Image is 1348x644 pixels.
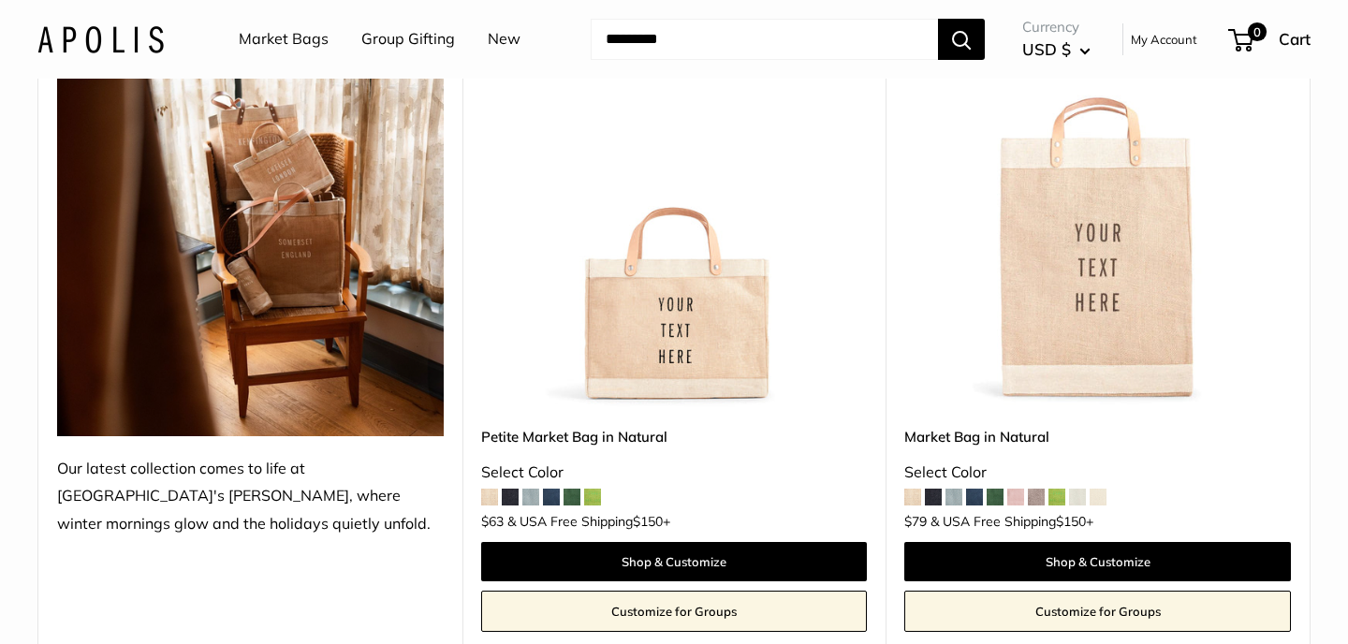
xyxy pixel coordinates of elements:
[904,21,1291,407] a: Market Bag in NaturalMarket Bag in Natural
[507,515,670,528] span: & USA Free Shipping +
[904,542,1291,581] a: Shop & Customize
[633,513,663,530] span: $150
[904,513,927,530] span: $79
[57,21,444,436] img: Our latest collection comes to life at UK's Estelle Manor, where winter mornings glow and the hol...
[1230,24,1311,54] a: 0 Cart
[938,19,985,60] button: Search
[239,25,329,53] a: Market Bags
[481,591,868,632] a: Customize for Groups
[591,19,938,60] input: Search...
[904,591,1291,632] a: Customize for Groups
[361,25,455,53] a: Group Gifting
[488,25,520,53] a: New
[904,459,1291,487] div: Select Color
[481,459,868,487] div: Select Color
[1131,28,1197,51] a: My Account
[1248,22,1267,41] span: 0
[481,513,504,530] span: $63
[37,25,164,52] img: Apolis
[1056,513,1086,530] span: $150
[930,515,1093,528] span: & USA Free Shipping +
[1022,14,1091,40] span: Currency
[1022,39,1071,59] span: USD $
[481,21,868,407] a: Petite Market Bag in NaturalPetite Market Bag in Natural
[481,21,868,407] img: Petite Market Bag in Natural
[904,426,1291,447] a: Market Bag in Natural
[481,426,868,447] a: Petite Market Bag in Natural
[57,455,444,539] div: Our latest collection comes to life at [GEOGRAPHIC_DATA]'s [PERSON_NAME], where winter mornings g...
[1022,35,1091,65] button: USD $
[481,542,868,581] a: Shop & Customize
[904,21,1291,407] img: Market Bag in Natural
[1279,29,1311,49] span: Cart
